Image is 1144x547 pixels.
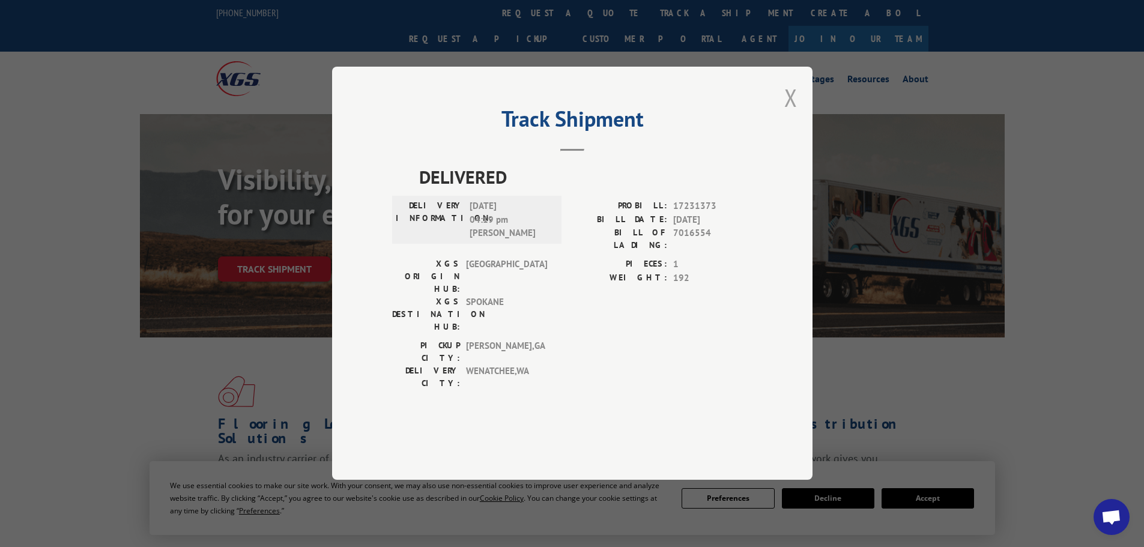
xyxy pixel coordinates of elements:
[673,200,752,214] span: 17231373
[572,227,667,252] label: BILL OF LADING:
[673,227,752,252] span: 7016554
[466,340,547,365] span: [PERSON_NAME] , GA
[673,213,752,227] span: [DATE]
[466,365,547,390] span: WENATCHEE , WA
[392,258,460,296] label: XGS ORIGIN HUB:
[572,200,667,214] label: PROBILL:
[673,271,752,285] span: 192
[572,271,667,285] label: WEIGHT:
[572,213,667,227] label: BILL DATE:
[572,258,667,272] label: PIECES:
[392,340,460,365] label: PICKUP CITY:
[392,110,752,133] h2: Track Shipment
[392,365,460,390] label: DELIVERY CITY:
[466,258,547,296] span: [GEOGRAPHIC_DATA]
[1094,499,1130,535] div: Open chat
[419,164,752,191] span: DELIVERED
[470,200,551,241] span: [DATE] 04:19 pm [PERSON_NAME]
[784,82,797,113] button: Close modal
[392,296,460,334] label: XGS DESTINATION HUB:
[396,200,464,241] label: DELIVERY INFORMATION:
[466,296,547,334] span: SPOKANE
[673,258,752,272] span: 1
